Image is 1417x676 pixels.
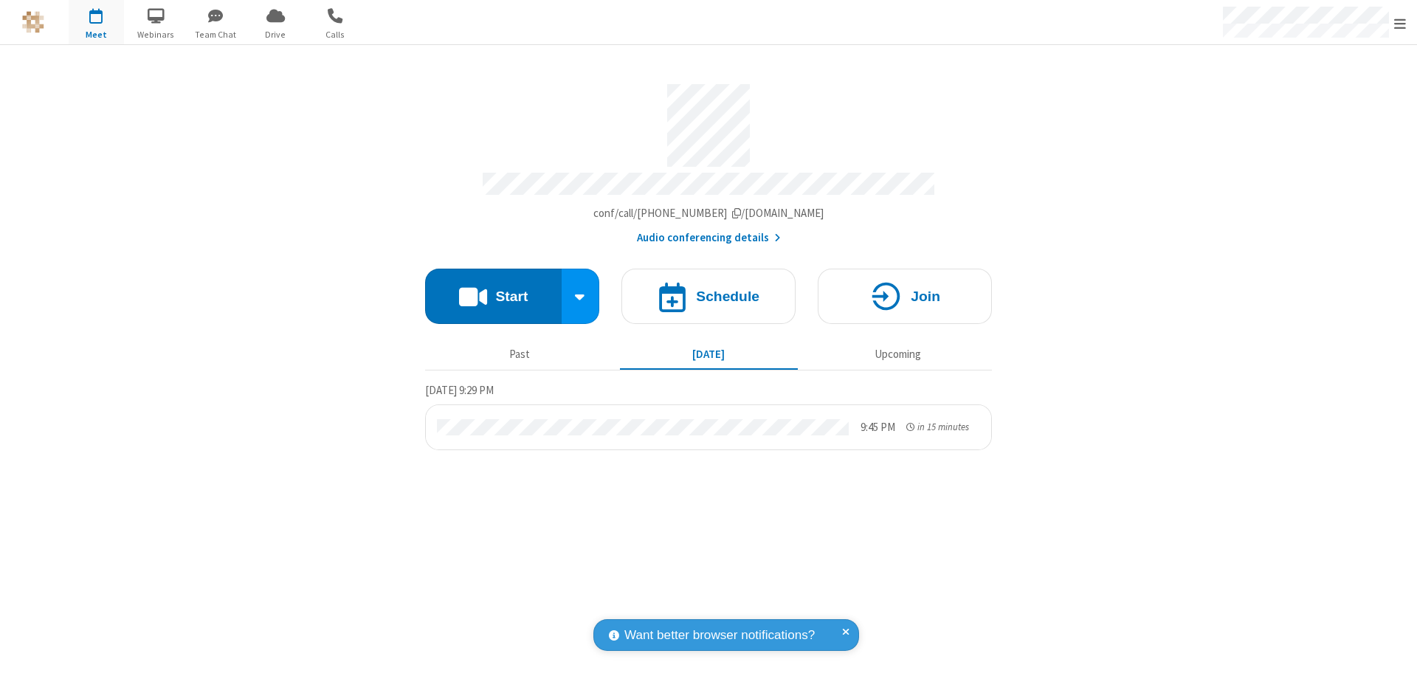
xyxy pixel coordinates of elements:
button: Schedule [621,269,796,324]
section: Account details [425,73,992,246]
h4: Schedule [696,289,759,303]
button: [DATE] [620,340,798,368]
div: 9:45 PM [861,419,895,436]
button: Audio conferencing details [637,230,781,246]
h4: Start [495,289,528,303]
span: in 15 minutes [917,421,969,433]
section: Today's Meetings [425,382,992,450]
span: Webinars [128,28,184,41]
span: Want better browser notifications? [624,626,815,645]
span: Team Chat [188,28,244,41]
img: QA Selenium DO NOT DELETE OR CHANGE [22,11,44,33]
div: Start conference options [562,269,600,324]
button: Copy my meeting room linkCopy my meeting room link [593,205,824,222]
span: Calls [308,28,363,41]
span: Copy my meeting room link [593,206,824,220]
button: Start [425,269,562,324]
button: Join [818,269,992,324]
span: [DATE] 9:29 PM [425,383,494,397]
span: Meet [69,28,124,41]
span: Drive [248,28,303,41]
button: Past [431,340,609,368]
button: Upcoming [809,340,987,368]
h4: Join [911,289,940,303]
